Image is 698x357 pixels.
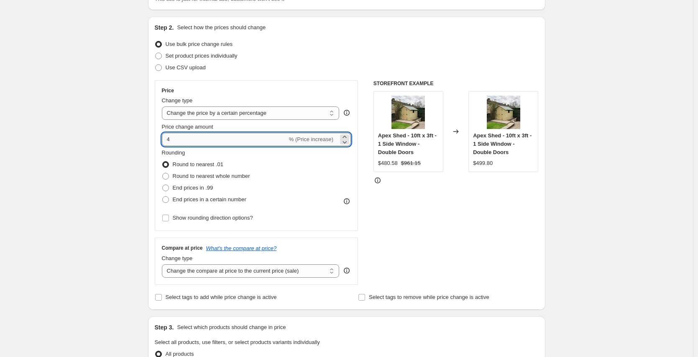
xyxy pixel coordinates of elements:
[155,339,320,345] span: Select all products, use filters, or select products variants individually
[173,185,213,191] span: End prices in .99
[391,96,425,129] img: apex-1sidewindow-double-doors_10be80d4-ca79-4550-ae90-1b179d983bba_80x.jpg
[162,255,193,261] span: Change type
[206,245,277,251] button: What's the compare at price?
[166,41,233,47] span: Use bulk price change rules
[378,159,398,167] div: $480.58
[173,173,250,179] span: Round to nearest whole number
[173,196,246,203] span: End prices in a certain number
[487,96,520,129] img: apex-1sidewindow-double-doors_10be80d4-ca79-4550-ae90-1b179d983bba_80x.jpg
[155,23,174,32] h2: Step 2.
[177,23,266,32] p: Select how the prices should change
[343,266,351,275] div: help
[343,109,351,117] div: help
[173,215,253,221] span: Show rounding direction options?
[173,161,223,167] span: Round to nearest .01
[166,53,238,59] span: Set product prices individually
[177,323,286,332] p: Select which products should change in price
[373,80,539,87] h6: STOREFRONT EXAMPLE
[162,124,213,130] span: Price change amount
[401,159,421,167] strike: $961.15
[162,149,185,156] span: Rounding
[166,64,206,71] span: Use CSV upload
[289,136,333,142] span: % (Price increase)
[378,132,437,155] span: Apex Shed - 10ft x 3ft - 1 Side Window - Double Doors
[162,87,174,94] h3: Price
[162,245,203,251] h3: Compare at price
[162,133,287,146] input: -15
[473,159,493,167] div: $499.80
[473,132,532,155] span: Apex Shed - 10ft x 3ft - 1 Side Window - Double Doors
[162,97,193,104] span: Change type
[155,323,174,332] h2: Step 3.
[166,351,194,357] span: All products
[369,294,489,300] span: Select tags to remove while price change is active
[166,294,277,300] span: Select tags to add while price change is active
